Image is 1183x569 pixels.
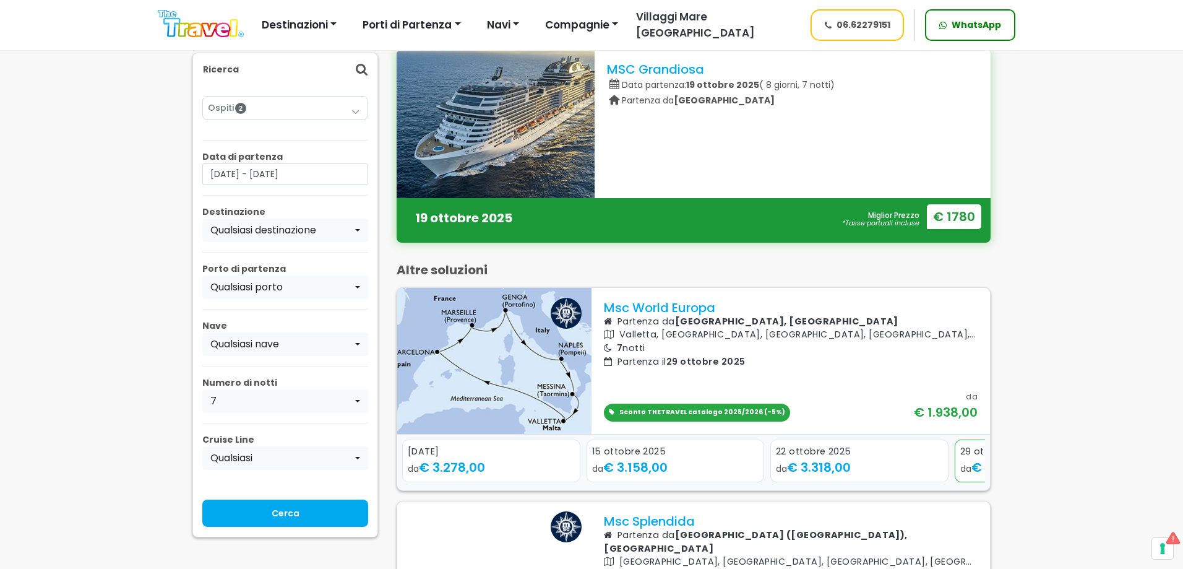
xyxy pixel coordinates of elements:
[776,445,943,459] div: 22 ottobre 2025
[202,263,368,276] p: Porto di partenza
[235,103,246,114] span: 2
[317,4,674,243] img: 71598e17940d11ed88f20608f5526cb6.jpg
[837,19,890,32] span: 06.62279151
[419,459,485,476] span: € 3.278,00
[158,10,244,38] img: Logo The Travel
[402,440,580,483] a: [DATE] da€ 3.278,00
[202,446,368,470] button: Qualsiasi
[604,328,978,342] p: Valletta, [GEOGRAPHIC_DATA], [GEOGRAPHIC_DATA], [GEOGRAPHIC_DATA], [GEOGRAPHIC_DATA], [GEOGRAPHIC...
[914,403,978,422] div: € 1.938,00
[355,13,468,38] button: Porti di Partenza
[607,61,704,78] a: MSC Grandiosa
[254,13,345,38] button: Destinazioni
[397,263,991,277] p: Altre soluzioni
[787,459,851,476] span: € 3.318,00
[402,440,580,486] div: 1 / 4
[202,150,368,163] p: Data di partenza
[604,355,978,369] p: Partenza il
[408,445,575,459] div: [DATE]
[202,206,368,219] p: Destinazione
[592,445,759,459] div: 15 ottobre 2025
[607,77,978,108] p: Data partenza: ( 8 giorni, 7 notti) Partenza da
[202,433,368,446] p: Cruise Line
[604,300,978,315] p: Msc World Europa
[636,9,755,40] span: Villaggi Mare [GEOGRAPHIC_DATA]
[842,219,919,227] em: *Tasse portuali incluse
[927,204,981,229] strong: € 1780
[604,529,908,555] b: [GEOGRAPHIC_DATA] ([GEOGRAPHIC_DATA]), [GEOGRAPHIC_DATA]
[971,459,1035,476] span: € 1.938,00
[604,342,978,355] p: notti
[203,63,239,76] p: Ricerca
[551,511,582,542] img: msc logo
[587,440,765,483] a: 15 ottobre 2025 da€ 3.158,00
[210,337,353,352] div: Qualsiasi nave
[604,529,978,555] p: Partenza da
[619,407,785,417] span: Sconto THETRAVEL catalogo 2025/2026 (-5%)
[811,9,905,41] a: 06.62279151
[202,389,368,413] button: 7
[955,440,1133,486] div: 4 / 4
[776,458,943,477] div: da
[966,391,978,403] div: da
[666,355,746,368] span: 29 ottobre 2025
[202,332,368,356] button: Qualsiasi nave
[592,458,759,477] div: da
[408,458,575,477] div: da
[202,500,368,527] input: Cerca
[674,94,775,106] b: [GEOGRAPHIC_DATA]
[686,79,759,91] b: 19 ottobre 2025
[770,440,949,483] a: 22 ottobre 2025 da€ 3.318,00
[675,315,898,328] b: [GEOGRAPHIC_DATA], [GEOGRAPHIC_DATA]
[960,458,1127,477] div: da
[626,9,799,41] a: Villaggi Mare [GEOGRAPHIC_DATA]
[770,440,949,486] div: 3 / 4
[479,13,527,38] button: Navi
[842,211,919,227] span: Miglior Prezzo
[603,459,668,476] span: € 3.158,00
[202,276,368,299] button: Qualsiasi porto
[210,280,353,295] div: Qualsiasi porto
[208,102,363,115] a: Ospiti2
[202,319,368,332] p: Nave
[955,440,1133,483] a: 29 ottobre 2025 da€ 1.938,00
[587,440,765,486] div: 2 / 4
[210,223,353,238] div: Qualsiasi destinazione
[925,9,1015,41] a: WhatsApp
[415,209,512,227] b: 19 ottobre 2025
[960,445,1127,459] div: 29 ottobre 2025
[617,342,622,354] span: 7
[604,555,978,569] p: [GEOGRAPHIC_DATA], [GEOGRAPHIC_DATA], [GEOGRAPHIC_DATA], [GEOGRAPHIC_DATA], [GEOGRAPHIC_DATA], [G...
[952,19,1001,32] span: WhatsApp
[604,514,978,529] p: Msc Splendida
[210,451,353,466] div: Qualsiasi
[551,298,582,329] img: msc logo
[604,315,978,329] p: Partenza da
[397,198,991,243] a: 19 ottobre 2025 Miglior Prezzo*Tasse portuali incluse € 1780
[537,13,626,38] button: Compagnie
[210,394,353,409] div: 7
[202,376,368,389] p: Numero di notti
[202,219,368,242] button: Qualsiasi destinazione
[604,300,978,422] a: Msc World Europa Partenza da[GEOGRAPHIC_DATA], [GEOGRAPHIC_DATA] Valletta, [GEOGRAPHIC_DATA], [GE...
[193,53,377,86] div: Ricerca
[397,288,591,434] img: UU2M.jpg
